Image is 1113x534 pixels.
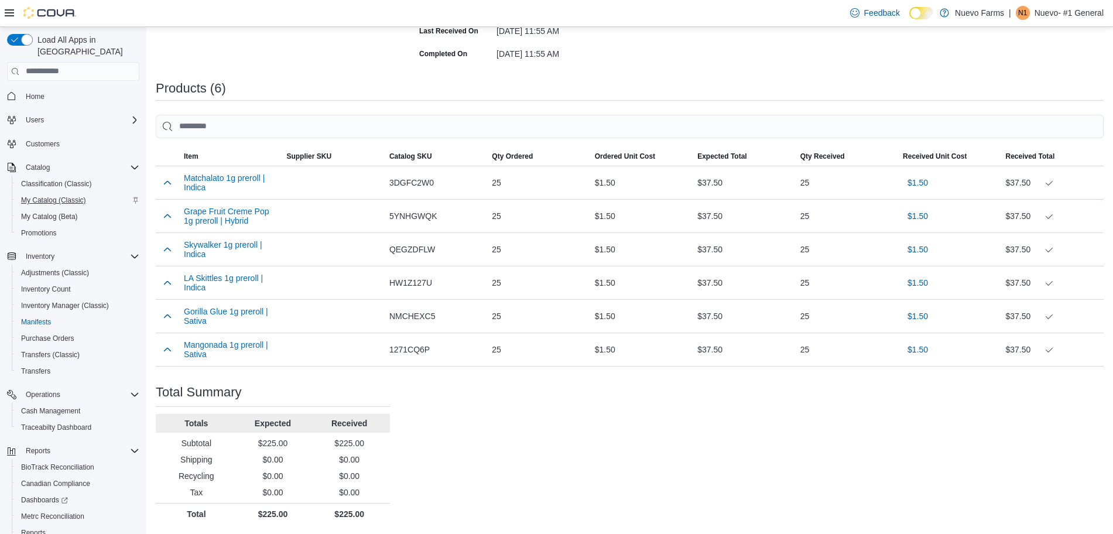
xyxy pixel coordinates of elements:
[16,226,139,240] span: Promotions
[21,90,49,104] a: Home
[156,385,242,399] h3: Total Summary
[16,193,139,207] span: My Catalog (Classic)
[389,176,434,190] span: 3DGFC2W0
[21,301,109,310] span: Inventory Manager (Classic)
[12,508,144,525] button: Metrc Reconciliation
[26,390,60,399] span: Operations
[12,265,144,281] button: Adjustments (Classic)
[487,338,590,361] div: 25
[796,204,898,228] div: 25
[16,226,61,240] a: Promotions
[21,495,68,505] span: Dashboards
[184,340,277,359] button: Mangonada 1g preroll | Sativa
[487,171,590,194] div: 25
[21,285,71,294] span: Inventory Count
[693,271,795,295] div: $37.50
[693,171,795,194] div: $37.50
[184,240,277,259] button: Skywalker 1g preroll | Indica
[796,338,898,361] div: 25
[800,152,845,161] span: Qty Received
[796,171,898,194] div: 25
[693,238,795,261] div: $37.50
[2,159,144,176] button: Catalog
[21,388,65,402] button: Operations
[2,443,144,459] button: Reports
[237,437,309,449] p: $225.00
[21,179,92,189] span: Classification (Classic)
[21,444,55,458] button: Reports
[16,460,139,474] span: BioTrack Reconciliation
[496,44,653,59] div: [DATE] 11:55 AM
[487,147,590,166] button: Qty Ordered
[590,338,693,361] div: $1.50
[12,314,144,330] button: Manifests
[590,304,693,328] div: $1.50
[389,276,432,290] span: HW1Z127U
[12,363,144,379] button: Transfers
[385,147,487,166] button: Catalog SKU
[12,403,144,419] button: Cash Management
[16,477,95,491] a: Canadian Compliance
[16,282,76,296] a: Inventory Count
[907,277,928,289] span: $1.50
[21,212,78,221] span: My Catalog (Beta)
[693,204,795,228] div: $37.50
[903,204,933,228] button: $1.50
[487,204,590,228] div: 25
[160,437,232,449] p: Subtotal
[160,487,232,498] p: Tax
[16,420,96,434] a: Traceabilty Dashboard
[796,271,898,295] div: 25
[21,268,89,278] span: Adjustments (Classic)
[21,249,139,263] span: Inventory
[26,115,44,125] span: Users
[16,315,139,329] span: Manifests
[16,210,139,224] span: My Catalog (Beta)
[1006,242,1100,256] div: $37.50
[184,152,198,161] span: Item
[21,136,139,151] span: Customers
[16,460,99,474] a: BioTrack Reconciliation
[389,152,432,161] span: Catalog SKU
[156,81,226,95] h3: Products (6)
[313,454,385,465] p: $0.00
[845,1,905,25] a: Feedback
[16,331,79,345] a: Purchase Orders
[21,463,94,472] span: BioTrack Reconciliation
[21,228,57,238] span: Promotions
[590,238,693,261] div: $1.50
[16,177,139,191] span: Classification (Classic)
[21,89,139,104] span: Home
[16,348,84,362] a: Transfers (Classic)
[903,338,933,361] button: $1.50
[21,317,51,327] span: Manifests
[1006,343,1100,357] div: $37.50
[12,192,144,208] button: My Catalog (Classic)
[179,147,282,166] button: Item
[492,152,533,161] span: Qty Ordered
[12,176,144,192] button: Classification (Classic)
[21,479,90,488] span: Canadian Compliance
[693,304,795,328] div: $37.50
[487,238,590,261] div: 25
[26,163,50,172] span: Catalog
[2,112,144,128] button: Users
[903,271,933,295] button: $1.50
[487,271,590,295] div: 25
[909,7,934,19] input: Dark Mode
[496,22,653,36] div: [DATE] 11:55 AM
[313,508,385,520] p: $225.00
[2,88,144,105] button: Home
[237,454,309,465] p: $0.00
[1018,6,1027,20] span: N1
[12,347,144,363] button: Transfers (Classic)
[16,315,56,329] a: Manifests
[898,147,1001,166] button: Received Unit Cost
[21,113,139,127] span: Users
[16,509,89,523] a: Metrc Reconciliation
[21,196,86,205] span: My Catalog (Classic)
[2,135,144,152] button: Customers
[33,34,139,57] span: Load All Apps in [GEOGRAPHIC_DATA]
[16,420,139,434] span: Traceabilty Dashboard
[909,19,910,20] span: Dark Mode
